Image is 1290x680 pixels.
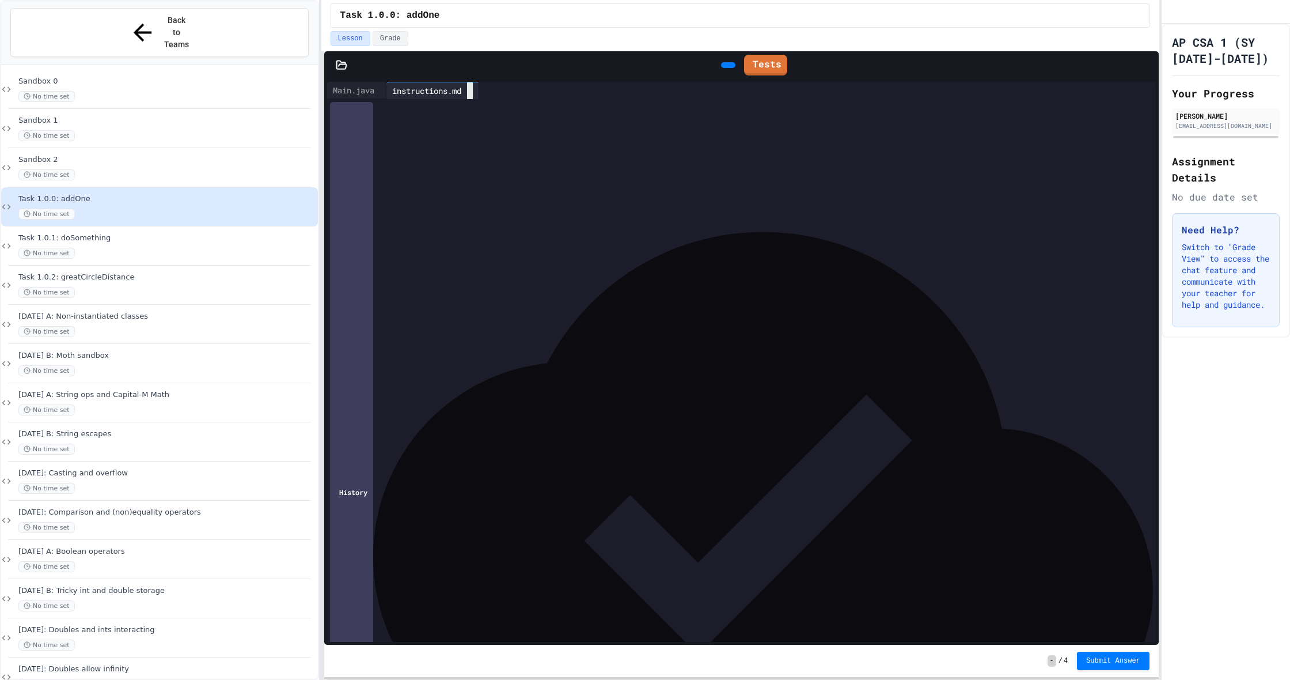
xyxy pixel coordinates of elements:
span: Task 1.0.0: addOne [340,9,440,22]
button: Submit Answer [1077,652,1149,670]
span: No time set [18,326,75,337]
span: No time set [18,169,75,180]
div: Main.java [327,84,380,96]
span: 4 [1064,656,1068,666]
div: instructions.md [386,82,479,99]
span: No time set [18,365,75,376]
span: [DATE] B: Tricky int and double storage [18,586,316,596]
span: - [1048,655,1056,667]
h2: Assignment Details [1172,153,1280,186]
div: [PERSON_NAME] [1175,111,1276,121]
span: No time set [18,522,75,533]
span: No time set [18,209,75,220]
span: No time set [18,405,75,415]
span: Task 1.0.0: addOne [18,194,316,204]
span: No time set [18,248,75,259]
span: No time set [18,91,75,102]
span: No time set [18,561,75,572]
p: Switch to "Grade View" to access the chat feature and communicate with your teacher for help and ... [1182,241,1270,311]
span: No time set [18,483,75,494]
span: Sandbox 0 [18,77,316,86]
span: [DATE]: Casting and overflow [18,469,316,478]
h1: AP CSA 1 (SY [DATE]-[DATE]) [1172,34,1280,66]
span: [DATE] A: String ops and Capital-M Math [18,390,316,400]
span: No time set [18,444,75,455]
div: [EMAIL_ADDRESS][DOMAIN_NAME] [1175,122,1276,130]
div: instructions.md [386,85,467,97]
div: Main.java [327,82,386,99]
span: [DATE] B: String escapes [18,429,316,439]
span: No time set [18,287,75,298]
button: Lesson [331,31,370,46]
span: No time set [18,640,75,651]
span: [DATE]: Comparison and (non)equality operators [18,508,316,517]
span: / [1058,656,1063,666]
span: [DATE] A: Non-instantiated classes [18,312,316,322]
h2: Your Progress [1172,85,1280,101]
div: No due date set [1172,190,1280,204]
span: [DATE] A: Boolean operators [18,547,316,557]
span: Task 1.0.1: doSomething [18,233,316,243]
span: [DATE]: Doubles and ints interacting [18,625,316,635]
h3: Need Help? [1182,223,1270,237]
span: No time set [18,130,75,141]
button: Grade [373,31,408,46]
span: Back to Teams [163,14,190,51]
span: No time set [18,600,75,611]
a: Tests [744,55,787,75]
span: Sandbox 1 [18,116,316,126]
span: Sandbox 2 [18,155,316,165]
span: [DATE] B: Moth sandbox [18,351,316,361]
span: Submit Answer [1086,656,1140,666]
span: [DATE]: Doubles allow infinity [18,664,316,674]
span: Task 1.0.2: greatCircleDistance [18,273,316,282]
button: Back to Teams [10,8,309,57]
